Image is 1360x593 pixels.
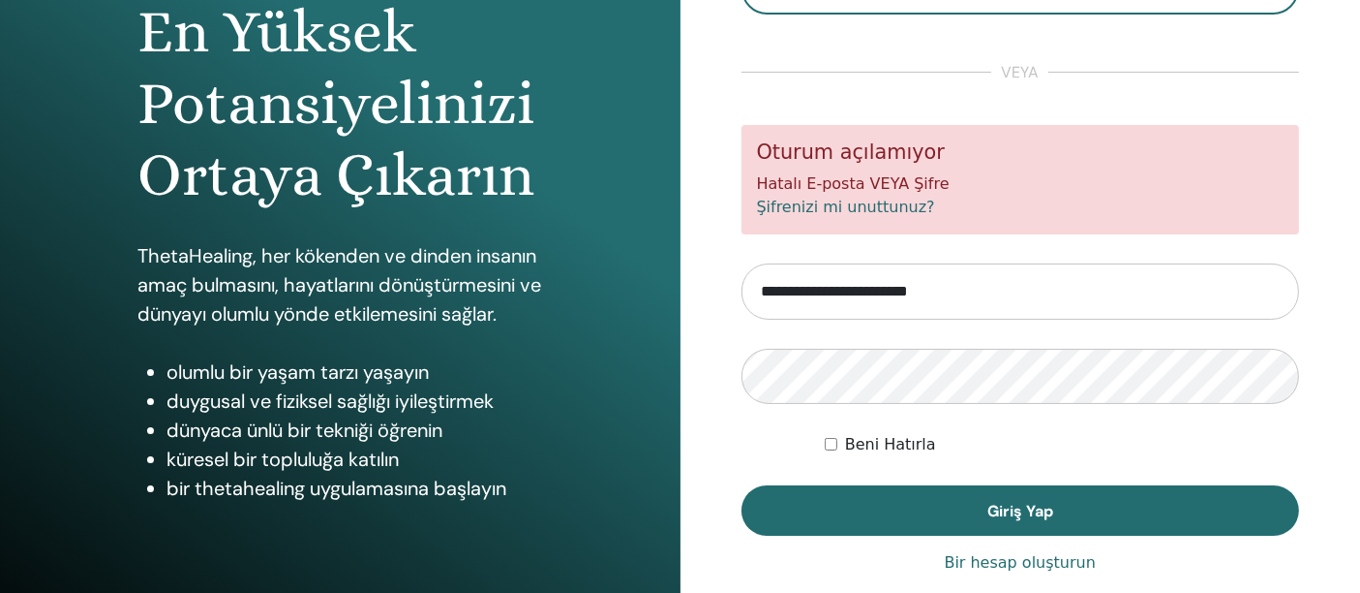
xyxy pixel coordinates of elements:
font: Giriş Yap [987,501,1053,521]
font: ThetaHealing, her kökenden ve dinden insanın amaç bulmasını, hayatlarını dönüştürmesini ve dünyay... [137,243,541,327]
font: dünyaca ünlü bir tekniği öğrenin [166,418,442,443]
font: Oturum açılamıyor [757,140,945,164]
font: Beni Hatırla [845,435,936,453]
font: Bir hesap oluşturun [945,553,1096,572]
font: Hatalı E-posta VEYA Şifre [757,174,950,193]
font: bir thetahealing uygulamasına başlayın [166,476,506,501]
a: Bir hesap oluşturun [945,551,1096,575]
font: küresel bir topluluğa katılın [166,447,399,472]
button: Giriş Yap [741,485,1300,536]
a: Şifrenizi mi unuttunuz? [757,198,935,216]
font: olumlu bir yaşam tarzı yaşayın [166,359,429,385]
div: Beni süresiz olarak veya manuel olarak çıkış yapana kadar kimlik doğrulamalı tut [825,433,1299,456]
font: veya [1001,62,1039,82]
font: duygusal ve fiziksel sağlığı iyileştirmek [166,389,494,414]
